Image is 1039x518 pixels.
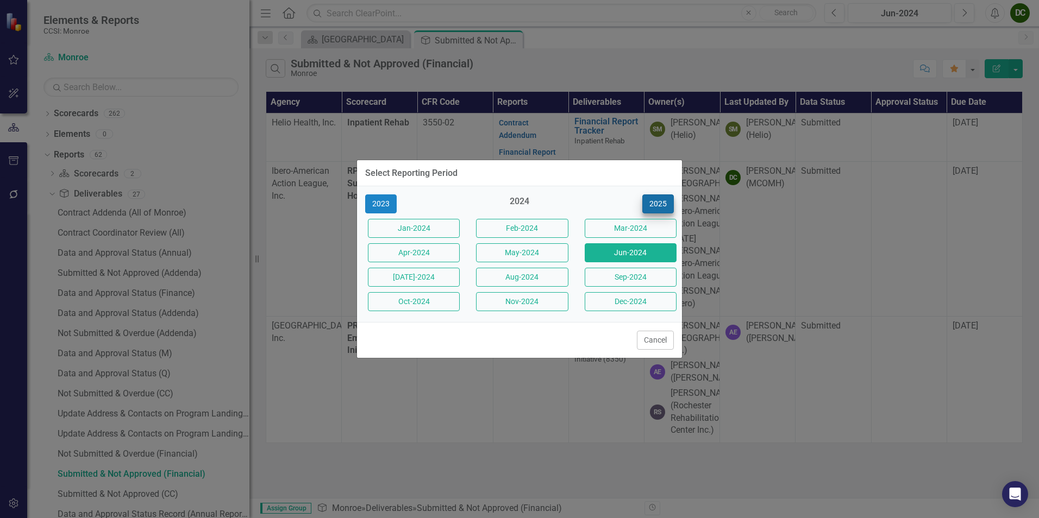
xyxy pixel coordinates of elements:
[585,292,677,311] button: Dec-2024
[368,219,460,238] button: Jan-2024
[476,292,568,311] button: Nov-2024
[585,268,677,287] button: Sep-2024
[585,243,677,262] button: Jun-2024
[365,194,397,213] button: 2023
[637,331,674,350] button: Cancel
[476,219,568,238] button: Feb-2024
[368,292,460,311] button: Oct-2024
[368,268,460,287] button: [DATE]-2024
[476,268,568,287] button: Aug-2024
[368,243,460,262] button: Apr-2024
[585,219,677,238] button: Mar-2024
[642,194,674,213] button: 2025
[1002,481,1028,507] div: Open Intercom Messenger
[476,243,568,262] button: May-2024
[365,168,458,178] div: Select Reporting Period
[473,195,565,213] div: 2024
